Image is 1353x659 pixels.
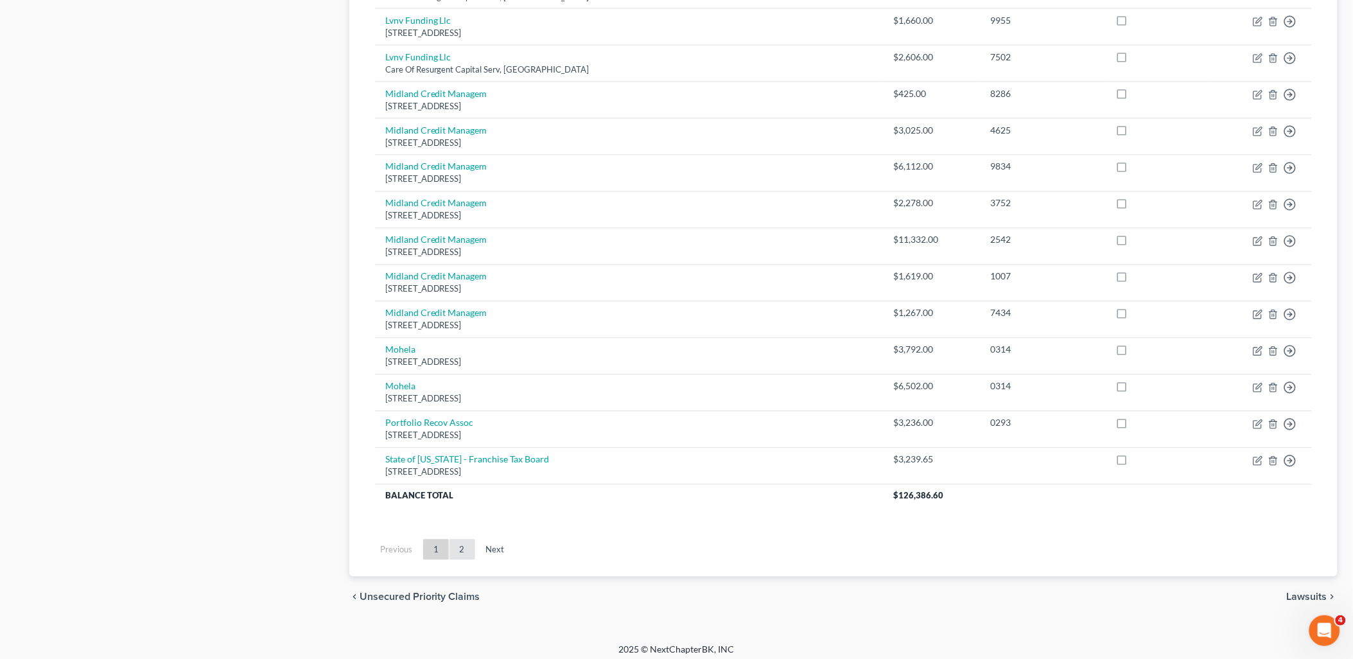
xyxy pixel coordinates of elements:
[423,540,449,560] a: 1
[990,344,1095,356] div: 0314
[385,283,873,295] div: [STREET_ADDRESS]
[385,15,451,26] a: Lvnv Funding Llc
[349,592,360,602] i: chevron_left
[385,125,487,136] a: Midland Credit Managem
[385,393,873,405] div: [STREET_ADDRESS]
[894,307,970,320] div: $1,267.00
[450,540,475,560] a: 2
[894,344,970,356] div: $3,792.00
[990,234,1095,247] div: 2542
[1287,592,1338,602] button: Lawsuits chevron_right
[1336,615,1346,626] span: 4
[385,28,873,40] div: [STREET_ADDRESS]
[990,51,1095,64] div: 7502
[990,125,1095,137] div: 4625
[894,234,970,247] div: $11,332.00
[476,540,515,560] a: Next
[385,210,873,222] div: [STREET_ADDRESS]
[385,247,873,259] div: [STREET_ADDRESS]
[385,234,487,245] a: Midland Credit Managem
[894,125,970,137] div: $3,025.00
[385,454,550,465] a: State of [US_STATE] - Franchise Tax Board
[385,101,873,113] div: [STREET_ADDRESS]
[385,356,873,369] div: [STREET_ADDRESS]
[385,308,487,319] a: Midland Credit Managem
[894,453,970,466] div: $3,239.65
[385,198,487,209] a: Midland Credit Managem
[385,173,873,186] div: [STREET_ADDRESS]
[385,381,415,392] a: Mohela
[1287,592,1327,602] span: Lawsuits
[385,271,487,282] a: Midland Credit Managem
[990,270,1095,283] div: 1007
[375,484,884,507] th: Balance Total
[385,52,451,63] a: Lvnv Funding Llc
[385,137,873,150] div: [STREET_ADDRESS]
[990,15,1095,28] div: 9955
[894,161,970,173] div: $6,112.00
[990,380,1095,393] div: 0314
[990,307,1095,320] div: 7434
[894,88,970,101] div: $425.00
[990,197,1095,210] div: 3752
[360,592,480,602] span: Unsecured Priority Claims
[385,320,873,332] div: [STREET_ADDRESS]
[894,417,970,430] div: $3,236.00
[990,88,1095,101] div: 8286
[385,64,873,76] div: Care Of Resurgent Capital Serv, [GEOGRAPHIC_DATA]
[894,491,944,501] span: $126,386.60
[1309,615,1340,646] iframe: Intercom live chat
[349,592,480,602] button: chevron_left Unsecured Priority Claims
[894,270,970,283] div: $1,619.00
[385,430,873,442] div: [STREET_ADDRESS]
[385,89,487,100] a: Midland Credit Managem
[1327,592,1338,602] i: chevron_right
[385,417,474,428] a: Portfolio Recov Assoc
[990,417,1095,430] div: 0293
[990,161,1095,173] div: 9834
[894,15,970,28] div: $1,660.00
[385,344,415,355] a: Mohela
[894,51,970,64] div: $2,606.00
[385,466,873,479] div: [STREET_ADDRESS]
[894,380,970,393] div: $6,502.00
[894,197,970,210] div: $2,278.00
[385,161,487,172] a: Midland Credit Managem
